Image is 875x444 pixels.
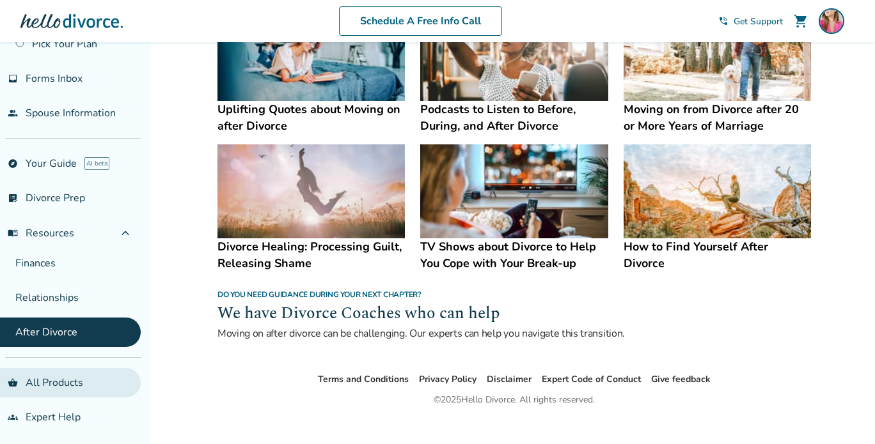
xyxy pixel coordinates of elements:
[718,15,783,27] a: phone_in_talkGet Support
[217,101,405,134] h4: Uplifting Quotes about Moving on after Divorce
[624,101,811,134] h4: Moving on from Divorce after 20 or More Years of Marriage
[420,7,608,101] img: Podcasts to Listen to Before, During, and After Divorce
[487,372,532,387] li: Disclaimer
[217,302,811,326] h2: We have Divorce Coaches who can help
[624,144,811,272] a: How to Find Yourself After DivorceHow to Find Yourself After Divorce
[8,73,18,84] span: inbox
[8,158,18,169] span: explore
[8,108,18,118] span: people
[217,7,405,134] a: Uplifting Quotes about Moving on after DivorceUplifting Quotes about Moving on after Divorce
[819,8,844,34] img: Crypto Mommi
[8,412,18,422] span: groups
[8,378,18,388] span: shopping_basket
[217,7,405,101] img: Uplifting Quotes about Moving on after Divorce
[624,7,811,101] img: Moving on from Divorce after 20 or More Years of Marriage
[217,144,405,238] img: Divorce Healing: Processing Guilt, Releasing Shame
[434,392,595,408] div: © 2025 Hello Divorce. All rights reserved.
[420,144,608,272] a: TV Shows about Divorce to Help You Cope with Your Break-upTV Shows about Divorce to Help You Cope...
[26,72,83,86] span: Forms Inbox
[339,6,502,36] a: Schedule A Free Info Call
[217,144,405,272] a: Divorce Healing: Processing Guilt, Releasing ShameDivorce Healing: Processing Guilt, Releasing Shame
[419,373,477,385] a: Privacy Policy
[84,157,109,170] span: AI beta
[118,226,133,241] span: expand_less
[420,7,608,134] a: Podcasts to Listen to Before, During, and After DivorcePodcasts to Listen to Before, During, and ...
[217,289,422,300] span: Do you need guidance during your next chapter?
[651,372,711,387] li: Give feedback
[624,7,811,134] a: Moving on from Divorce after 20 or More Years of MarriageMoving on from Divorce after 20 or More ...
[718,16,729,26] span: phone_in_talk
[217,326,811,341] p: Moving on after divorce can be challenging. Our experts can help you navigate this transition.
[8,226,74,240] span: Resources
[420,101,608,134] h4: Podcasts to Listen to Before, During, and After Divorce
[793,13,808,29] span: shopping_cart
[8,228,18,238] span: menu_book
[420,238,608,272] h4: TV Shows about Divorce to Help You Cope with Your Break-up
[624,238,811,272] h4: How to Find Yourself After Divorce
[217,238,405,272] h4: Divorce Healing: Processing Guilt, Releasing Shame
[420,144,608,238] img: TV Shows about Divorce to Help You Cope with Your Break-up
[8,193,18,203] span: list_alt_check
[734,15,783,27] span: Get Support
[318,373,409,385] a: Terms and Conditions
[542,373,641,385] a: Expert Code of Conduct
[624,144,811,238] img: How to Find Yourself After Divorce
